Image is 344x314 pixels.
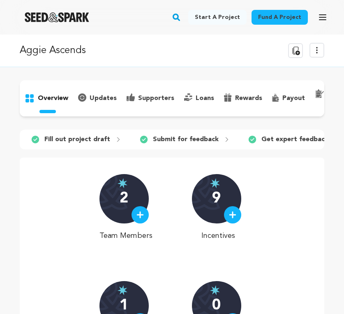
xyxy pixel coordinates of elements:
a: Start a project [188,10,247,25]
button: updates [73,92,122,105]
button: overview [20,92,73,105]
p: Aggie Ascends [20,43,86,58]
p: Team Members [99,230,152,242]
button: rewards [219,92,267,105]
p: payout [282,93,305,103]
button: supporters [122,92,179,105]
p: Get expert feedback [261,135,328,144]
button: payout [267,92,310,105]
p: Fill out project draft [44,135,110,144]
img: plus.svg [229,211,236,219]
p: Incentives [192,230,245,242]
p: 0 [212,298,221,314]
p: rewards [235,93,262,103]
p: 2 [120,191,128,207]
p: 1 [120,298,128,314]
p: Submit for feedback [153,135,219,144]
img: Seed&Spark Logo Dark Mode [25,12,89,22]
p: updates [90,93,117,103]
p: overview [38,93,68,103]
p: 9 [212,191,221,207]
p: supporters [138,93,174,103]
img: plus.svg [136,211,144,219]
button: loans [179,92,219,105]
a: Seed&Spark Homepage [25,12,89,22]
p: loans [196,93,214,103]
a: Fund a project [252,10,308,25]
